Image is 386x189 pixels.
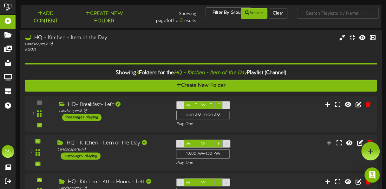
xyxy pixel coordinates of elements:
div: Play One [176,160,255,166]
div: # 12021 [25,47,166,52]
span: M [186,180,190,185]
span: S [225,142,227,146]
span: M [186,142,190,146]
button: Filter By Group [206,7,251,18]
div: Showing page of for results [140,7,201,24]
div: 6:00 AM - 10:00 AM [176,110,230,120]
span: T [195,180,197,185]
span: S [225,103,227,107]
span: T [194,142,197,146]
div: Open Intercom Messenger [364,167,380,183]
div: Showing Folders for the Playlist (Channel) [20,66,382,80]
span: S [225,180,227,185]
span: 3 [136,70,139,75]
div: 10:00 AM - 1:30 PM [176,149,230,159]
span: S [179,142,181,146]
span: F [218,142,220,146]
button: Create New Folder [25,80,377,91]
div: HQ- Kitchen - After Hours - Left [59,178,167,186]
span: F [218,180,220,185]
div: Landscape ( 16:9 ) [25,42,166,47]
span: M [186,103,190,107]
strong: 3 [180,18,182,24]
span: F [218,103,220,107]
button: Search [241,8,267,19]
span: T [195,103,197,107]
span: T [210,103,212,107]
div: Landscape ( 16:9 ) [57,147,166,152]
button: Add Content [23,10,68,25]
button: Clear [269,8,287,19]
span: T [210,142,212,146]
span: S [180,103,182,107]
strong: 1 [166,18,168,24]
span: T [210,180,212,185]
span: W [201,142,206,146]
i: HQ - Kitchen - Item of the Day [174,70,247,75]
div: 1 messages playing [61,152,101,159]
span: W [201,180,206,185]
div: HQ - Kitchen - Item of the Day [25,34,166,42]
div: HQ- Breakfast- Left [59,101,167,108]
div: HQ - Kitchen - Item of the Day [57,140,166,147]
input: -- Search Playlists by Name -- [297,8,379,19]
div: Landscape ( 16:9 ) [59,108,167,114]
span: S [180,180,182,185]
button: Create New Folder [73,10,135,25]
div: 1 messages playing [62,114,101,121]
div: SC [2,145,14,158]
strong: 1 [172,18,174,24]
div: Play One [176,122,255,127]
span: W [201,103,206,107]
